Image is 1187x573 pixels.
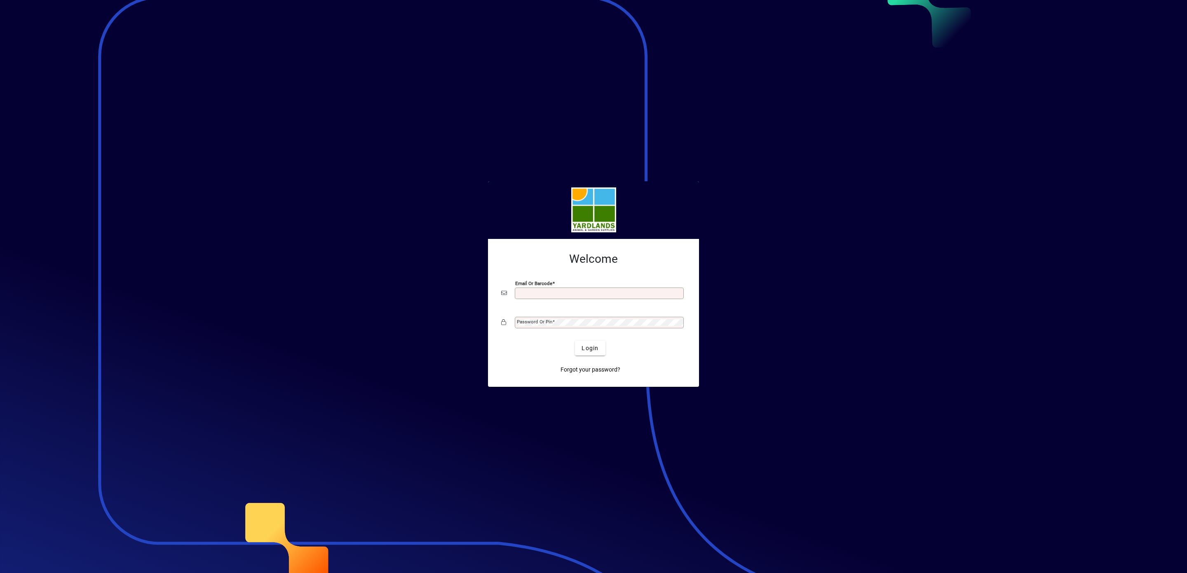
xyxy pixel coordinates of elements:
[501,252,686,266] h2: Welcome
[515,281,552,286] mat-label: Email or Barcode
[582,344,598,353] span: Login
[517,319,552,325] mat-label: Password or Pin
[561,365,620,374] span: Forgot your password?
[575,341,605,355] button: Login
[557,362,624,377] a: Forgot your password?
